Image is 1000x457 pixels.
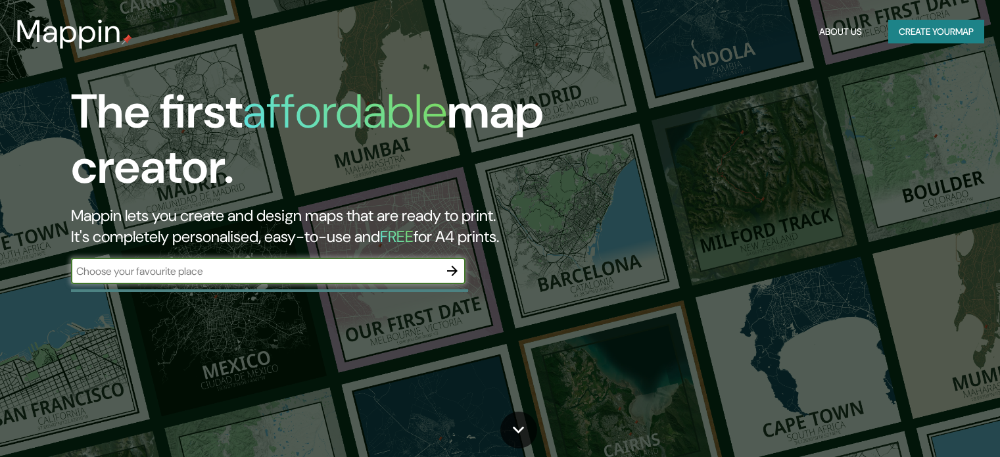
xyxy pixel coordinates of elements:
button: Create yourmap [888,20,984,44]
h2: Mappin lets you create and design maps that are ready to print. It's completely personalised, eas... [71,205,571,247]
input: Choose your favourite place [71,264,439,279]
h3: Mappin [16,13,122,50]
h1: The first map creator. [71,84,571,205]
h1: affordable [243,81,447,142]
img: mappin-pin [122,34,132,45]
button: About Us [814,20,867,44]
h5: FREE [380,226,414,247]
